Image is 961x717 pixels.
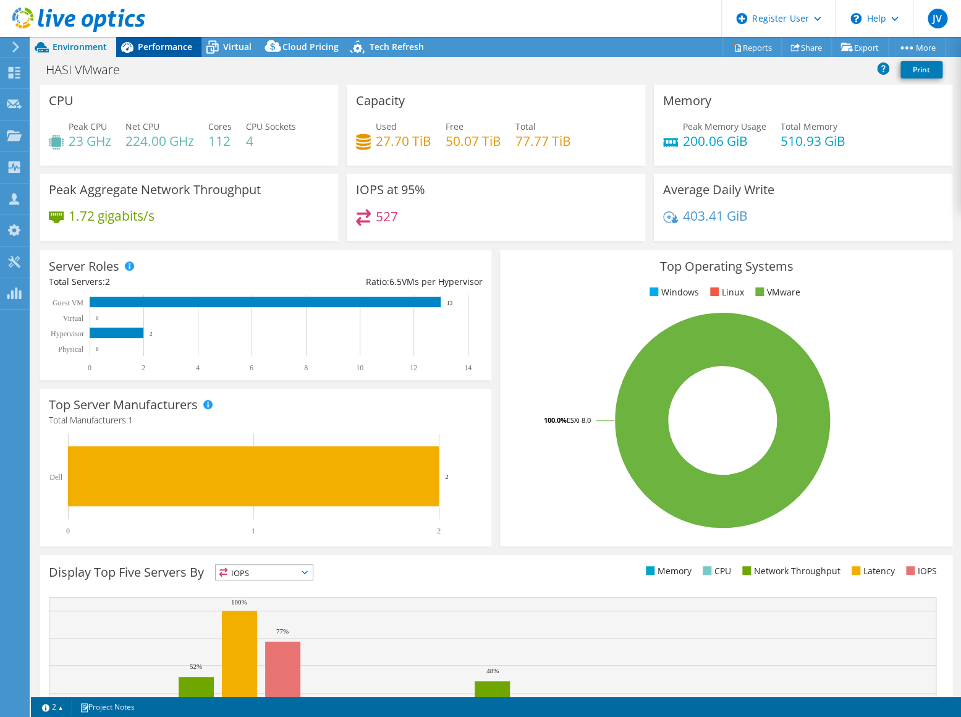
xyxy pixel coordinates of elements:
[246,134,296,148] h4: 4
[486,667,499,674] text: 48%
[515,134,571,148] h4: 77.77 TiB
[781,38,832,57] a: Share
[208,134,232,148] h4: 112
[376,210,398,223] h4: 527
[445,473,449,480] text: 2
[831,38,889,57] a: Export
[928,9,947,28] span: JV
[138,41,192,53] span: Performance
[223,41,252,53] span: Virtual
[196,363,200,372] text: 4
[781,134,845,148] h4: 510.93 GiB
[53,299,83,307] text: Guest VM
[464,363,472,372] text: 14
[544,415,567,425] tspan: 100.0%
[437,527,441,535] text: 2
[376,134,431,148] h4: 27.70 TiB
[282,41,339,53] span: Cloud Pricing
[707,286,744,299] li: Linux
[446,121,464,132] span: Free
[231,598,247,606] text: 100%
[250,363,253,372] text: 6
[96,315,99,321] text: 0
[128,414,133,426] span: 1
[567,415,591,425] tspan: ESXi 8.0
[266,275,483,289] div: Ratio: VMs per Hypervisor
[410,363,417,372] text: 12
[216,565,313,580] span: IOPS
[49,260,119,273] h3: Server Roles
[646,286,699,299] li: Windows
[150,331,153,337] text: 2
[51,329,84,338] text: Hypervisor
[40,63,139,77] h1: HASI VMware
[33,699,72,715] a: 2
[190,663,202,670] text: 52%
[69,121,107,132] span: Peak CPU
[643,564,692,578] li: Memory
[49,414,482,427] h4: Total Manufacturers:
[88,363,91,372] text: 0
[66,527,70,535] text: 0
[722,38,782,57] a: Reports
[515,121,536,132] span: Total
[446,134,501,148] h4: 50.07 TiB
[389,276,401,287] span: 6.5
[663,183,774,197] h3: Average Daily Write
[49,94,74,108] h3: CPU
[105,276,110,287] span: 2
[739,564,840,578] li: Network Throughput
[252,527,255,535] text: 1
[276,627,289,635] text: 77%
[752,286,800,299] li: VMware
[142,363,145,372] text: 2
[903,564,937,578] li: IOPS
[49,398,198,412] h3: Top Server Manufacturers
[49,183,261,197] h3: Peak Aggregate Network Throughput
[683,209,748,223] h4: 403.41 GiB
[71,699,143,715] a: Project Notes
[663,94,711,108] h3: Memory
[49,473,62,482] text: Dell
[447,300,453,306] text: 13
[356,94,405,108] h3: Capacity
[356,363,363,372] text: 10
[376,121,397,132] span: Used
[700,564,731,578] li: CPU
[356,183,425,197] h3: IOPS at 95%
[304,363,308,372] text: 8
[53,41,107,53] span: Environment
[509,260,942,273] h3: Top Operating Systems
[850,13,862,24] svg: \n
[208,121,232,132] span: Cores
[849,564,895,578] li: Latency
[49,275,266,289] div: Total Servers:
[125,134,194,148] h4: 224.00 GHz
[63,314,84,323] text: Virtual
[900,61,942,78] a: Print
[781,121,837,132] span: Total Memory
[683,134,766,148] h4: 200.06 GiB
[683,121,766,132] span: Peak Memory Usage
[69,209,155,223] h4: 1.72 gigabits/s
[58,345,83,354] text: Physical
[96,346,99,352] text: 0
[888,38,946,57] a: More
[370,41,424,53] span: Tech Refresh
[246,121,296,132] span: CPU Sockets
[125,121,159,132] span: Net CPU
[69,134,111,148] h4: 23 GHz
